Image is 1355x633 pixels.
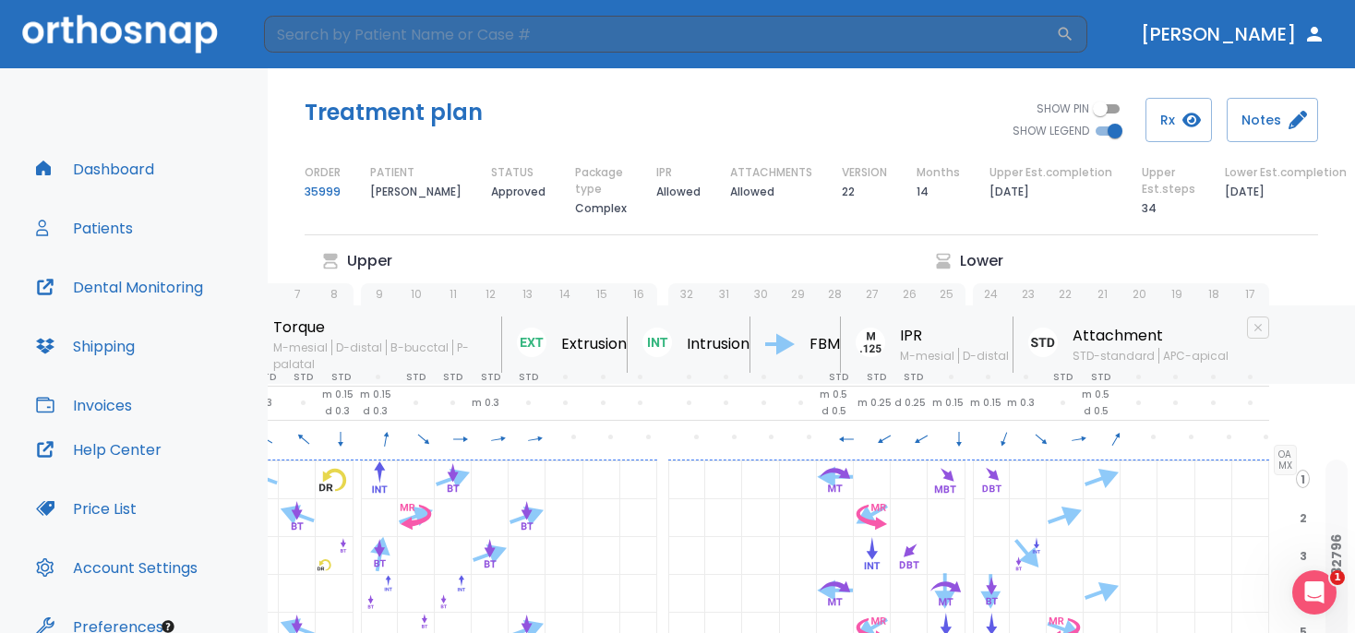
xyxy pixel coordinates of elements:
p: 17 [1245,286,1255,303]
p: m 0.15 [322,387,354,403]
span: D-distal [331,340,386,355]
p: m 0.3 [472,395,499,412]
p: STD [829,369,848,386]
p: IPR [656,164,672,181]
p: 20 [1133,286,1146,303]
p: d 0.5 [1084,403,1109,420]
span: STD-standard [1073,348,1158,364]
p: 27 [866,286,879,303]
span: 200° [985,429,1023,446]
p: 14 [917,181,929,203]
button: Invoices [25,383,143,427]
p: m 0.15 [360,387,391,403]
p: Complex [575,197,627,220]
p: Approved [491,181,546,203]
p: 9 [376,286,383,303]
p: m 0.5 [1082,387,1109,403]
p: 14 [559,286,570,303]
span: 80° [517,429,555,446]
span: 80° [480,429,518,446]
p: 29 [791,286,805,303]
span: B-bucctal [386,340,452,355]
span: SHOW PIN [1037,101,1089,117]
span: 80° [1060,429,1097,446]
p: [DATE] [989,181,1029,203]
p: STATUS [491,164,534,181]
p: [PERSON_NAME] [370,181,462,203]
span: 180° [322,429,360,446]
p: 16 [633,286,644,303]
button: Rx [1145,98,1212,142]
span: 1 [1296,470,1310,488]
p: 7 [294,286,301,303]
p: d 0.3 [363,403,388,420]
p: m 0.25 [857,395,892,412]
p: 26 [903,286,917,303]
h5: Treatment plan [305,98,483,127]
p: 21 [1097,286,1108,303]
p: 10 [411,286,422,303]
button: Patients [25,206,144,250]
span: 240° [903,429,941,446]
input: Search by Patient Name or Case # [264,16,1056,53]
p: ORDER [305,164,341,181]
span: D-distal [958,348,1013,364]
p: 15 [596,286,607,303]
p: Lower [960,250,1003,272]
p: 23 [1022,286,1035,303]
button: Shipping [25,324,146,368]
p: 25 [940,286,953,303]
button: Dashboard [25,147,165,191]
span: APC-apical [1158,348,1232,364]
img: Orthosnap [22,15,218,53]
p: PATIENT [370,164,414,181]
p: Extrusion [561,333,627,355]
p: 28 [828,286,842,303]
p: Months [917,164,960,181]
span: 130° [1023,429,1061,446]
p: m 0.15 [932,395,964,412]
p: Intrusion [687,333,749,355]
p: 34 [1142,197,1157,220]
p: STD [481,369,500,386]
p: 18 [1208,286,1219,303]
p: FBM [809,333,840,355]
p: 12 [486,286,496,303]
button: Help Center [25,427,173,472]
span: 310° [285,429,323,446]
a: 35999 [305,181,341,203]
button: Price List [25,486,148,531]
p: STD [294,369,313,386]
p: m 0.5 [820,387,847,403]
p: STD [1053,369,1073,386]
span: 2 [1296,509,1311,526]
p: STD [406,369,426,386]
p: 32 [680,286,693,303]
p: 31 [719,286,729,303]
p: STD [904,369,923,386]
p: Allowed [730,181,774,203]
p: Attachment [1073,325,1232,347]
button: Dental Monitoring [25,265,214,309]
button: Account Settings [25,545,209,590]
span: 1 [1330,570,1345,585]
span: 3 [1296,547,1311,564]
span: M-mesial [900,348,958,364]
p: Package type [575,164,627,197]
span: 180° [941,429,978,446]
p: 13 [522,286,533,303]
iframe: Intercom live chat [1292,570,1337,615]
p: 22 [842,181,855,203]
p: STD [443,369,462,386]
p: Upper [347,250,392,272]
span: 90° [442,429,480,446]
p: VERSION [842,164,887,181]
